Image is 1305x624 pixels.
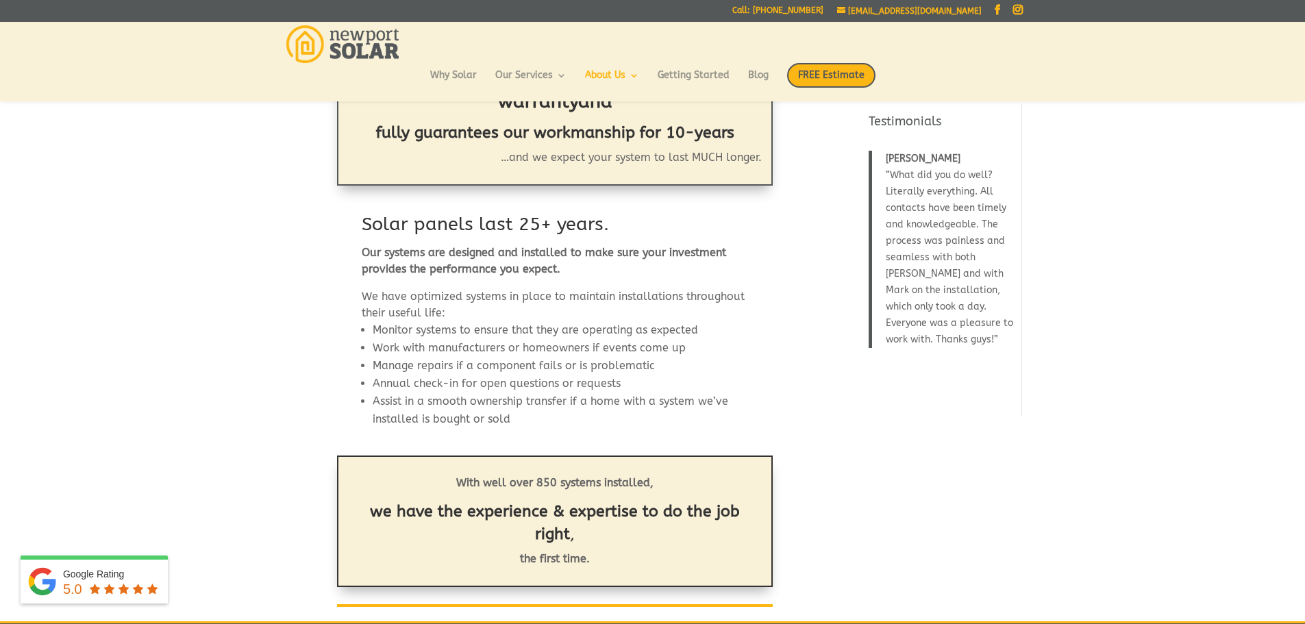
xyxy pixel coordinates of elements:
blockquote: What did you do well? Literally everything. All contacts have been timely and knowledgeable. The ... [869,151,1013,348]
span: Solar panels last 25+ years. [362,213,609,235]
strong: Our systems are designed and installed to make sure your investment provides the performance you ... [362,246,726,275]
a: Blog [748,71,769,94]
strong: With well over 850 systems installed, [456,476,654,489]
a: [EMAIL_ADDRESS][DOMAIN_NAME] [837,6,982,16]
a: FREE Estimate [787,63,875,101]
span: Assist in a smooth ownership transfer if a home with a system we’ve installed is bought or sold [373,395,728,425]
a: Call: [PHONE_NUMBER] [732,6,823,21]
span: Annual check-in for open questions or requests [373,377,621,390]
div: Google Rating [63,567,161,581]
img: Newport Solar | Solar Energy Optimized. [286,25,399,63]
span: Manage repairs if a component fails or is problematic [373,359,655,372]
span: [PERSON_NAME] [886,153,960,164]
a: Our Services [495,71,567,94]
span: We have optimized systems in place to maintain installations throughout their useful life: [362,290,745,319]
a: About Us [585,71,639,94]
a: Why Solar [430,71,477,94]
h3: , [348,501,762,551]
span: Work with manufacturers or homeowners if events come up [373,341,686,354]
span: 5.0 [63,582,82,597]
strong: the first time. [520,552,590,565]
span: Monitor systems to ensure that they are operating as expected [373,323,698,336]
strong: we have the experience & expertise to do the job right [370,502,740,542]
p: …and we expect your system to last MUCH longer. [348,151,762,165]
strong: and [578,90,612,112]
span: FREE Estimate [787,63,875,88]
a: Getting Started [658,71,730,94]
h4: Testimonials [869,113,1013,137]
strong: fully guarantees our workmanship for 10-years [376,123,734,142]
